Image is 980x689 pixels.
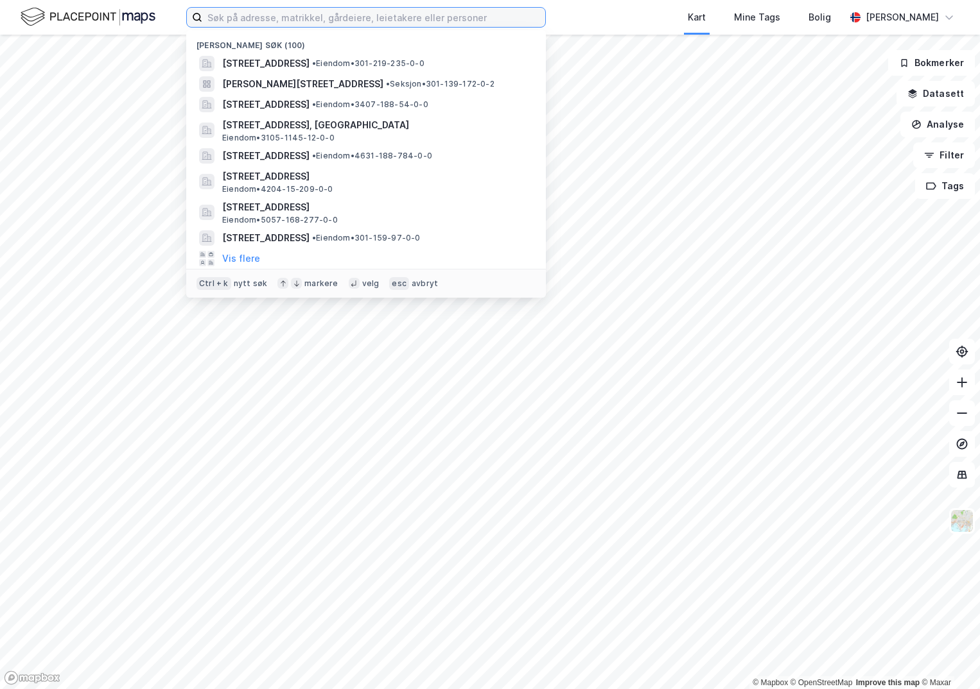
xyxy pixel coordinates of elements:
div: Mine Tags [734,10,780,25]
span: [STREET_ADDRESS] [222,148,310,164]
a: OpenStreetMap [791,678,853,687]
span: Eiendom • 3407-188-54-0-0 [312,99,428,110]
span: Eiendom • 5057-168-277-0-0 [222,215,338,225]
span: • [312,58,316,68]
span: [STREET_ADDRESS] [222,230,310,246]
div: Kart [688,10,706,25]
input: Søk på adresse, matrikkel, gårdeiere, leietakere eller personer [202,8,545,27]
span: [STREET_ADDRESS] [222,97,310,112]
span: Eiendom • 301-159-97-0-0 [312,233,421,243]
a: Mapbox homepage [4,670,60,685]
img: Z [950,509,974,533]
button: Vis flere [222,251,260,266]
span: • [312,233,316,242]
a: Mapbox [753,678,788,687]
div: Bolig [809,10,831,25]
div: nytt søk [234,278,268,289]
button: Bokmerker [888,50,975,76]
iframe: Chat Widget [916,627,980,689]
div: avbryt [412,278,438,289]
div: [PERSON_NAME] søk (100) [186,30,546,53]
div: markere [304,278,338,289]
span: • [386,79,390,89]
span: [STREET_ADDRESS] [222,56,310,71]
span: Eiendom • 4204-15-209-0-0 [222,184,333,194]
div: esc [389,277,409,290]
div: Ctrl + k [197,277,231,290]
span: • [312,151,316,160]
span: Seksjon • 301-139-172-0-2 [386,79,494,89]
span: Eiendom • 4631-188-784-0-0 [312,151,432,161]
span: [STREET_ADDRESS], [GEOGRAPHIC_DATA] [222,117,530,133]
span: Eiendom • 301-219-235-0-0 [312,58,424,69]
button: Tags [915,173,975,199]
span: [STREET_ADDRESS] [222,169,530,184]
div: [PERSON_NAME] [866,10,939,25]
span: • [312,99,316,109]
span: [STREET_ADDRESS] [222,200,530,215]
button: Datasett [897,81,975,106]
div: velg [362,278,380,289]
span: Eiendom • 3105-1145-12-0-0 [222,133,335,143]
span: [PERSON_NAME][STREET_ADDRESS] [222,76,383,92]
button: Analyse [900,112,975,137]
img: logo.f888ab2527a4732fd821a326f86c7f29.svg [21,6,155,28]
button: Filter [913,142,975,168]
a: Improve this map [856,678,920,687]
